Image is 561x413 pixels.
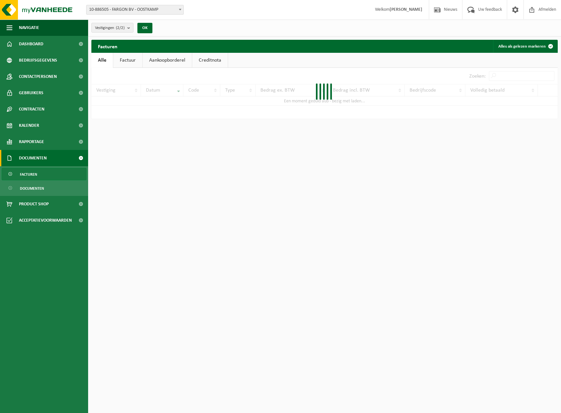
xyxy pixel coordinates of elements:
strong: [PERSON_NAME] [390,7,422,12]
span: Bedrijfsgegevens [19,52,57,68]
span: Navigatie [19,20,39,36]
span: Product Shop [19,196,49,212]
span: Documenten [20,182,44,195]
span: Contactpersonen [19,68,57,85]
span: Documenten [19,150,47,166]
button: Alles als gelezen markeren [493,40,557,53]
span: Vestigingen [95,23,125,33]
a: Creditnota [192,53,228,68]
span: Contracten [19,101,44,117]
span: Kalender [19,117,39,134]
a: Alle [91,53,113,68]
button: OK [137,23,152,33]
a: Facturen [2,168,86,180]
span: Facturen [20,168,37,181]
span: 10-886505 - FARGON BV - OOSTKAMP [86,5,183,14]
span: 10-886505 - FARGON BV - OOSTKAMP [86,5,184,15]
span: Acceptatievoorwaarden [19,212,72,229]
button: Vestigingen(2/2) [91,23,133,33]
a: Documenten [2,182,86,194]
a: Factuur [113,53,142,68]
span: Gebruikers [19,85,43,101]
h2: Facturen [91,40,124,52]
a: Aankoopborderel [143,53,192,68]
count: (2/2) [116,26,125,30]
span: Dashboard [19,36,43,52]
span: Rapportage [19,134,44,150]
